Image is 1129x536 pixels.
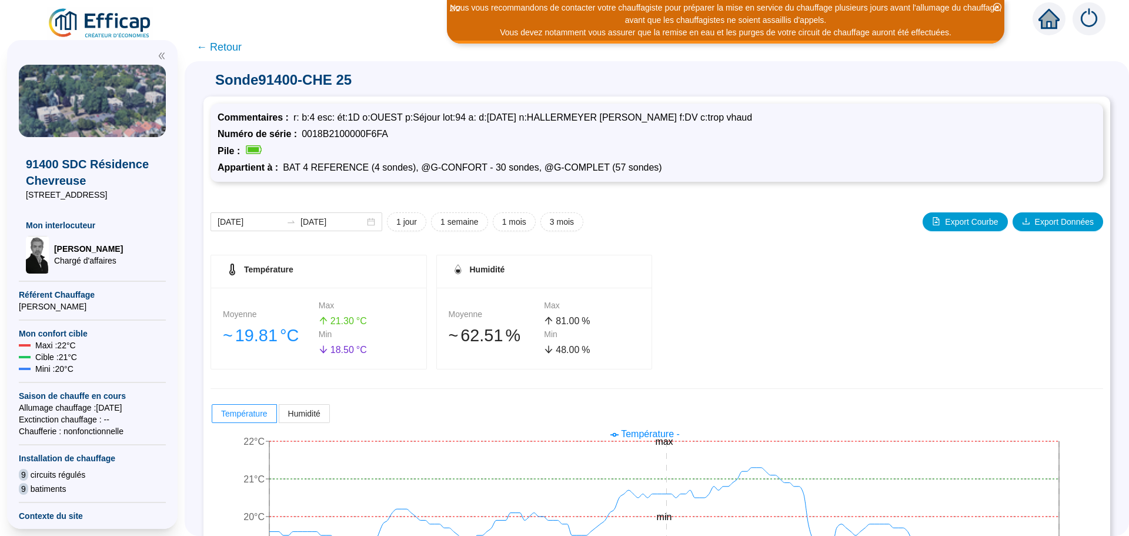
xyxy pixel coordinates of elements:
tspan: 21°C [243,474,265,484]
span: Humidité [288,409,320,418]
button: 1 jour [387,212,426,231]
span: [PERSON_NAME] [54,243,123,255]
tspan: max [655,437,673,447]
span: Chaufferie : non fonctionnelle [19,425,166,437]
span: batiments [31,483,66,495]
button: 1 mois [493,212,536,231]
span: Export Données [1035,216,1094,228]
div: Moyenne [449,308,545,321]
span: Maxi : 22 °C [35,339,76,351]
span: arrow-down [319,345,328,354]
span: °C [280,323,299,348]
tspan: 20°C [243,512,265,522]
button: Export Données [1013,212,1103,231]
span: Allumage chauffage : [DATE] [19,402,166,414]
span: Référent Chauffage [19,289,166,301]
span: 48 [556,345,566,355]
span: 21 [330,316,341,326]
input: Date de début [218,216,282,228]
span: 1 jour [396,216,417,228]
span: Mini : 20 °C [35,363,74,375]
span: °C [356,314,367,328]
div: Max [544,299,640,312]
span: Température - [621,429,680,439]
span: BAT 4 REFERENCE (4 sondes), @G-CONFORT - 30 sondes, @G-COMPLET (57 sondes) [283,162,662,172]
span: to [286,217,296,227]
span: .30 [341,316,354,326]
span: close-circle [993,3,1001,11]
span: 󠁾~ [449,323,459,348]
span: 1 mois [502,216,526,228]
span: Numéro de série : [218,129,302,139]
span: 󠁾~ [223,323,233,348]
div: Min [544,328,640,341]
span: .00 [566,316,579,326]
span: % [582,314,590,328]
span: Commentaires : [218,112,293,122]
span: % [582,343,590,357]
span: °C [356,343,367,357]
span: [PERSON_NAME] [19,301,166,312]
span: home [1038,8,1060,29]
span: Appartient à : [218,162,283,172]
span: file-image [932,217,940,225]
span: [STREET_ADDRESS] [26,189,159,201]
tspan: min [657,512,672,522]
span: ← Retour [196,39,242,55]
span: .81 [254,326,278,345]
span: r: b:4 esc: ét:1D o:OUEST p:Séjour lot:94 a: d:[DATE] n:HALLERMEYER [PERSON_NAME] f:DV c:trop vhaud [293,112,752,122]
img: efficap energie logo [47,7,153,40]
span: Sonde 91400-CHE 25 [203,71,1110,89]
img: Chargé d'affaires [26,236,49,274]
span: arrow-up [544,316,553,325]
span: double-left [158,52,166,60]
span: Chargé d'affaires [54,255,123,267]
button: Export Courbe [923,212,1007,231]
span: Contexte du site [19,510,166,522]
span: Mon confort cible [19,328,166,339]
span: Exctinction chauffage : -- [19,414,166,425]
span: arrow-up [319,316,328,325]
img: alerts [1073,2,1105,35]
span: 1 semaine [440,216,479,228]
span: swap-right [286,217,296,227]
tspan: 22°C [243,437,265,447]
span: 62 [460,326,479,345]
span: Température [244,265,293,274]
div: Vous devez notamment vous assurer que la remise en eau et les purges de votre circuit de chauffag... [449,26,1003,39]
div: Moyenne [223,308,319,321]
span: Installation de chauffage [19,452,166,464]
span: 91400 SDC Résidence Chevreuse [26,156,159,189]
span: % [505,323,520,348]
span: Export Courbe [945,216,998,228]
i: 2 / 2 [450,4,460,13]
span: 9 [19,483,28,495]
span: Mon interlocuteur [26,219,159,231]
span: Cible : 21 °C [35,351,77,363]
span: .51 [479,326,503,345]
span: 81 [556,316,566,326]
div: Nous vous recommandons de contacter votre chauffagiste pour préparer la mise en service du chauff... [449,2,1003,26]
span: Humidité [470,265,505,274]
span: 19 [235,326,254,345]
span: 18 [330,345,341,355]
span: Pile : [218,146,245,156]
span: .50 [341,345,354,355]
button: 1 semaine [431,212,488,231]
button: 3 mois [540,212,583,231]
span: 3 mois [550,216,574,228]
span: arrow-down [544,345,553,354]
div: Min [319,328,415,341]
span: 9 [19,469,28,481]
span: 0018B2100000F6FA [302,129,388,139]
span: circuits régulés [31,469,85,481]
span: Température [221,409,268,418]
span: .00 [566,345,579,355]
div: Max [319,299,415,312]
input: Date de fin [300,216,365,228]
span: Saison de chauffe en cours [19,390,166,402]
span: download [1022,217,1030,225]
